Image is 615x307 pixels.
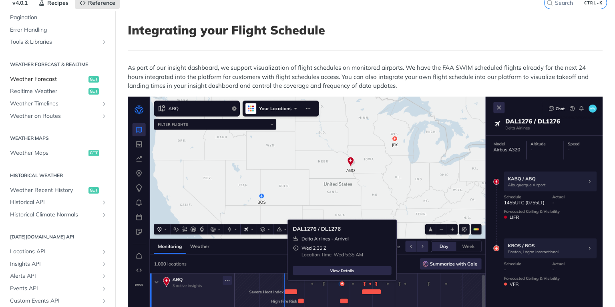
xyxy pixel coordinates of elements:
a: Error Handling [6,24,109,36]
a: Events APIShow subpages for Events API [6,283,109,295]
a: Pagination [6,12,109,24]
span: Insights API [10,260,99,268]
h2: [DATE][DOMAIN_NAME] API [6,233,109,240]
span: get [88,76,99,83]
span: Historical Climate Normals [10,211,99,219]
button: Show subpages for Historical API [101,199,107,206]
span: Historical API [10,198,99,206]
button: Show subpages for Tools & Libraries [101,39,107,45]
button: Show subpages for Historical Climate Normals [101,212,107,218]
h2: Weather Maps [6,135,109,142]
span: get [88,88,99,95]
span: Weather Recent History [10,186,86,194]
span: Weather Maps [10,149,86,157]
a: Historical APIShow subpages for Historical API [6,196,109,208]
button: Show subpages for Weather Timelines [101,101,107,107]
a: Alerts APIShow subpages for Alerts API [6,270,109,282]
span: Weather Timelines [10,100,99,108]
button: Show subpages for Custom Events API [101,298,107,304]
h2: Weather Forecast & realtime [6,61,109,68]
h2: Historical Weather [6,172,109,179]
a: Historical Climate NormalsShow subpages for Historical Climate Normals [6,209,109,221]
button: Show subpages for Weather on Routes [101,113,107,119]
h1: Integrating your Flight Schedule [128,23,603,37]
p: As part of our insight dashboard, we support visualization of flight schedules on monitored airpo... [128,63,603,91]
a: Custom Events APIShow subpages for Custom Events API [6,295,109,307]
span: Alerts API [10,272,99,280]
span: Error Handling [10,26,107,34]
span: Custom Events API [10,297,99,305]
span: get [88,150,99,156]
span: Weather on Routes [10,112,99,120]
a: Weather Recent Historyget [6,184,109,196]
a: Insights APIShow subpages for Insights API [6,258,109,270]
span: get [88,187,99,194]
button: Show subpages for Alerts API [101,273,107,279]
span: Locations API [10,248,99,256]
a: Weather on RoutesShow subpages for Weather on Routes [6,110,109,122]
span: Events API [10,285,99,293]
span: Weather Forecast [10,75,86,83]
a: Realtime Weatherget [6,85,109,97]
a: Weather Mapsget [6,147,109,159]
a: Tools & LibrariesShow subpages for Tools & Libraries [6,36,109,48]
span: Realtime Weather [10,87,86,95]
a: Weather Forecastget [6,73,109,85]
button: Show subpages for Insights API [101,261,107,267]
button: Show subpages for Events API [101,285,107,292]
span: Tools & Libraries [10,38,99,46]
a: Weather TimelinesShow subpages for Weather Timelines [6,98,109,110]
span: Pagination [10,14,107,22]
a: Locations APIShow subpages for Locations API [6,246,109,258]
button: Show subpages for Locations API [101,248,107,255]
